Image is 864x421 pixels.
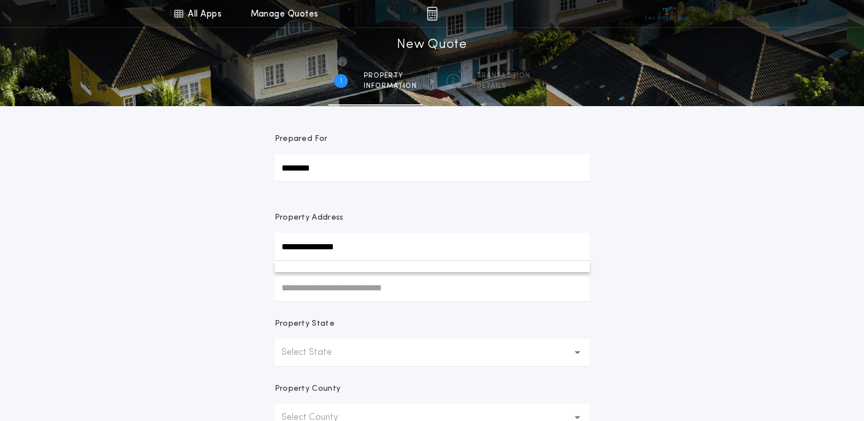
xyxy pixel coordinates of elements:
[275,383,341,395] p: Property County
[275,133,328,145] p: Prepared For
[397,36,467,54] h1: New Quote
[275,212,590,224] p: Property Address
[451,76,455,86] h2: 2
[364,71,417,80] span: Property
[340,76,342,86] h2: 1
[275,318,335,330] p: Property State
[427,7,437,21] img: img
[275,154,590,181] input: Prepared For
[476,71,531,80] span: Transaction
[645,8,688,19] img: vs-icon
[282,346,350,359] p: Select State
[275,339,590,366] button: Select State
[364,82,417,91] span: information
[476,82,531,91] span: details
